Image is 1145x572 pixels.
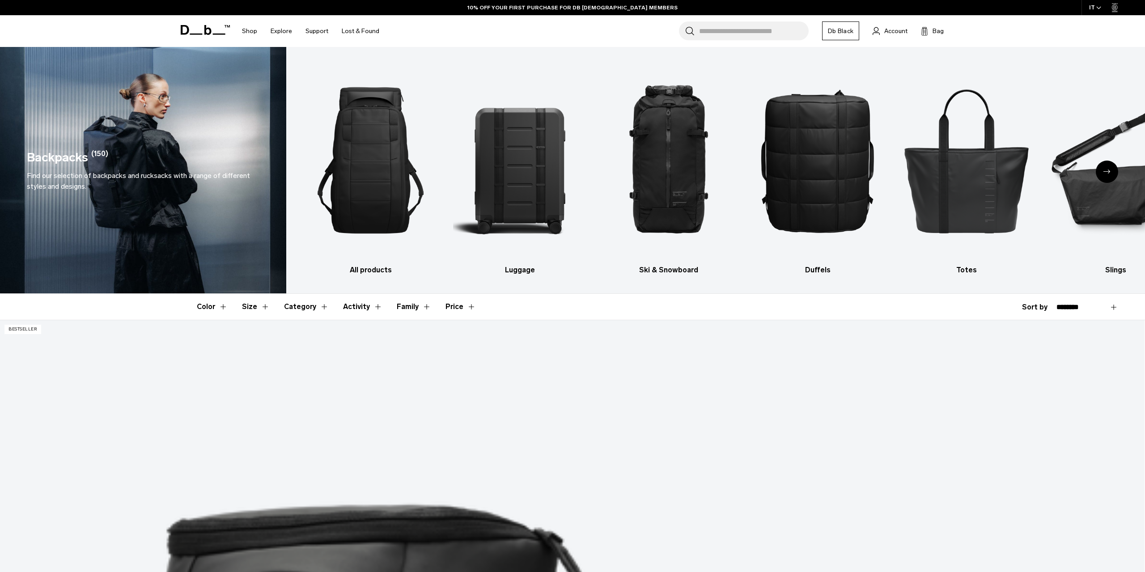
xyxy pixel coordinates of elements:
a: Db Black [822,21,859,40]
button: Toggle Filter [397,294,431,320]
a: 10% OFF YOUR FIRST PURCHASE FOR DB [DEMOGRAPHIC_DATA] MEMBERS [467,4,678,12]
li: 1 / 10 [304,60,437,275]
a: Db Ski & Snowboard [602,60,735,275]
a: Db All products [304,60,437,275]
h3: Ski & Snowboard [602,265,735,275]
h1: Backpacks [27,148,88,167]
p: Bestseller [4,325,41,334]
a: Support [305,15,328,47]
button: Toggle Price [445,294,476,320]
button: Toggle Filter [242,294,270,320]
img: Db [453,60,586,260]
li: 4 / 10 [751,60,884,275]
a: Lost & Found [342,15,379,47]
button: Bag [921,25,944,36]
li: 2 / 10 [453,60,586,275]
button: Toggle Filter [284,294,329,320]
h3: Totes [900,265,1033,275]
span: Bag [933,26,944,36]
a: Shop [242,15,257,47]
div: Next slide [1096,161,1118,183]
a: Account [873,25,908,36]
h3: Duffels [751,265,884,275]
h3: All products [304,265,437,275]
nav: Main Navigation [235,15,386,47]
span: Find our selection of backpacks and rucksacks with a range of different styles and designs. [27,171,250,191]
span: (150) [91,148,108,167]
li: 3 / 10 [602,60,735,275]
img: Db [602,60,735,260]
a: Db Luggage [453,60,586,275]
a: Db Totes [900,60,1033,275]
img: Db [900,60,1033,260]
a: Db Duffels [751,60,884,275]
h3: Luggage [453,265,586,275]
img: Db [304,60,437,260]
span: Account [884,26,908,36]
img: Db [751,60,884,260]
li: 5 / 10 [900,60,1033,275]
button: Toggle Filter [343,294,382,320]
a: Explore [271,15,292,47]
button: Toggle Filter [197,294,228,320]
